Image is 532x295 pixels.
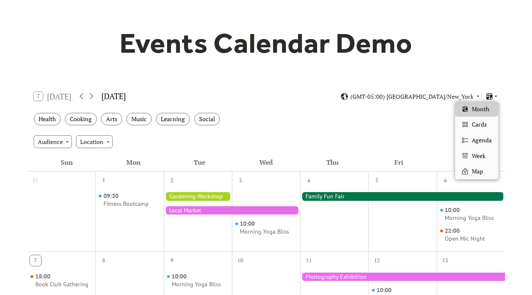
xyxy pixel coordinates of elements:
[472,120,487,129] span: Cards
[106,26,426,60] h1: Events Calendar Demo
[472,105,489,114] span: Month
[472,167,483,176] span: Map
[472,136,492,145] span: Agenda
[472,151,485,161] span: Week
